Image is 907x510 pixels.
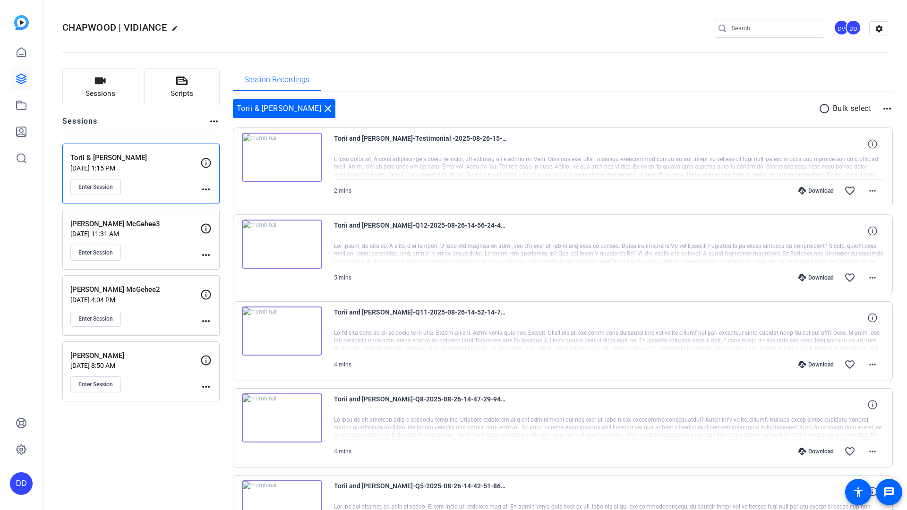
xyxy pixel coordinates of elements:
img: thumb-nail [242,393,322,442]
span: Enter Session [78,381,113,388]
p: [DATE] 11:31 AM [70,230,200,238]
p: [PERSON_NAME] McGehee2 [70,284,200,295]
mat-icon: more_horiz [200,315,212,327]
input: Search [732,23,817,34]
div: Download [794,187,839,195]
p: Torii & [PERSON_NAME] [70,153,200,163]
span: 4 mins [334,361,351,368]
mat-icon: favorite_border [844,272,856,283]
div: Download [794,448,839,455]
div: Torii & [PERSON_NAME] [233,99,336,118]
img: thumb-nail [242,133,322,182]
mat-icon: more_horiz [867,185,878,196]
p: [PERSON_NAME] McGehee3 [70,219,200,229]
p: [DATE] 1:15 PM [70,164,200,172]
mat-icon: more_horiz [200,184,212,195]
div: DV [834,20,849,35]
span: Enter Session [78,183,113,191]
h2: Sessions [62,116,98,134]
mat-icon: more_horiz [881,103,893,114]
span: Torii and [PERSON_NAME]-Q5-2025-08-26-14-42-51-860-0 [334,480,509,503]
div: Download [794,361,839,368]
button: Enter Session [70,179,121,195]
p: [PERSON_NAME] [70,350,200,361]
mat-icon: favorite_border [844,359,856,370]
mat-icon: radio_button_unchecked [819,103,833,114]
span: Enter Session [78,249,113,256]
p: [DATE] 4:04 PM [70,296,200,304]
mat-icon: more_horiz [867,446,878,457]
ngx-avatar: dave delk [846,20,862,36]
button: Scripts [144,68,220,106]
mat-icon: more_horiz [208,116,220,127]
mat-icon: more_horiz [867,272,878,283]
mat-icon: close [322,103,334,114]
mat-icon: favorite_border [844,185,856,196]
ngx-avatar: David Vogel [834,20,850,36]
span: 5 mins [334,274,351,281]
div: DD [846,20,861,35]
mat-icon: edit [171,25,183,36]
span: CHAPWOOD | VIDIANCE [62,22,167,33]
span: 4 mins [334,448,351,455]
div: Download [794,274,839,281]
span: Session Recordings [244,76,309,84]
img: thumb-nail [242,306,322,356]
span: 2 mins [334,187,351,194]
p: Bulk select [833,103,872,114]
img: blue-gradient.svg [14,15,29,30]
mat-icon: settings [870,22,889,36]
span: Torii and [PERSON_NAME]-Q12-2025-08-26-14-56-24-497-0 [334,220,509,242]
mat-icon: favorite_border [844,446,856,457]
div: DD [10,472,33,495]
mat-icon: more_horiz [200,381,212,392]
span: Scripts [171,88,193,99]
button: Enter Session [70,245,121,261]
span: Torii and [PERSON_NAME]-Testimonial -2025-08-26-15-01-38-491-0 [334,133,509,155]
p: [DATE] 8:50 AM [70,362,200,369]
mat-icon: more_horiz [867,359,878,370]
button: Enter Session [70,311,121,327]
button: Enter Session [70,376,121,392]
span: Enter Session [78,315,113,323]
mat-icon: more_horiz [200,249,212,261]
img: thumb-nail [242,220,322,269]
span: Torii and [PERSON_NAME]-Q11-2025-08-26-14-52-14-743-0 [334,306,509,329]
mat-icon: message [883,486,895,498]
span: Sessions [86,88,115,99]
mat-icon: accessibility [853,486,864,498]
button: Sessions [62,68,138,106]
span: Torii and [PERSON_NAME]-Q8-2025-08-26-14-47-29-940-0 [334,393,509,416]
